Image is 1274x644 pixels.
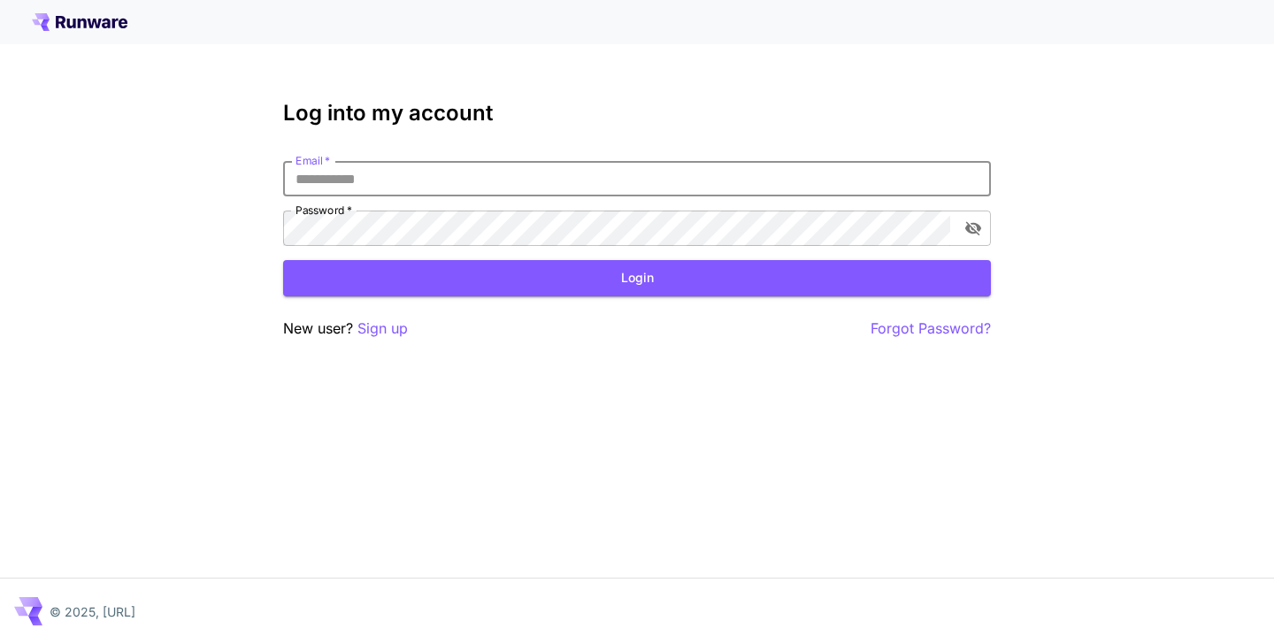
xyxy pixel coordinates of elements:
[283,101,991,126] h3: Log into my account
[357,318,408,340] button: Sign up
[283,318,408,340] p: New user?
[957,212,989,244] button: toggle password visibility
[295,203,352,218] label: Password
[50,602,135,621] p: © 2025, [URL]
[283,260,991,296] button: Login
[871,318,991,340] button: Forgot Password?
[295,153,330,168] label: Email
